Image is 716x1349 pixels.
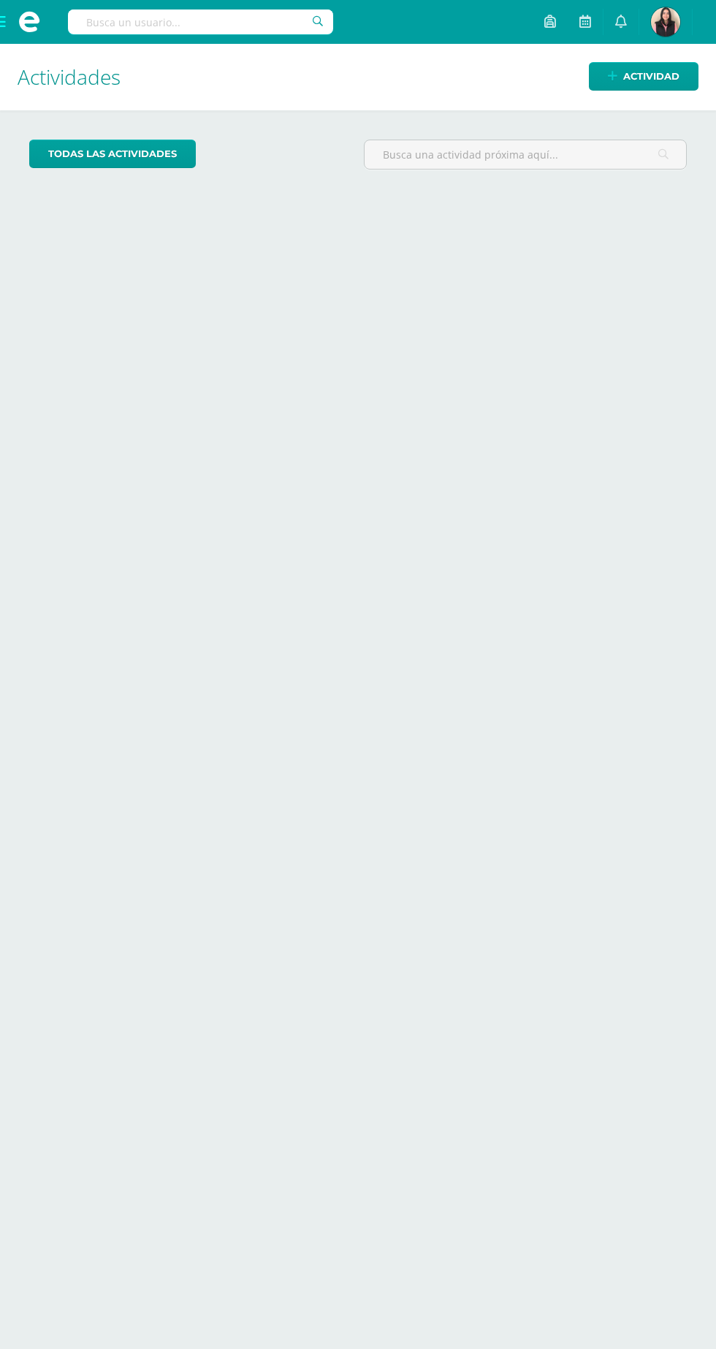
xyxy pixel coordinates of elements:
[68,9,333,34] input: Busca un usuario...
[18,44,698,110] h1: Actividades
[29,140,196,168] a: todas las Actividades
[589,62,698,91] a: Actividad
[651,7,680,37] img: fb56935bba63daa7fe05cf2484700457.png
[623,63,679,90] span: Actividad
[365,140,686,169] input: Busca una actividad próxima aquí...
